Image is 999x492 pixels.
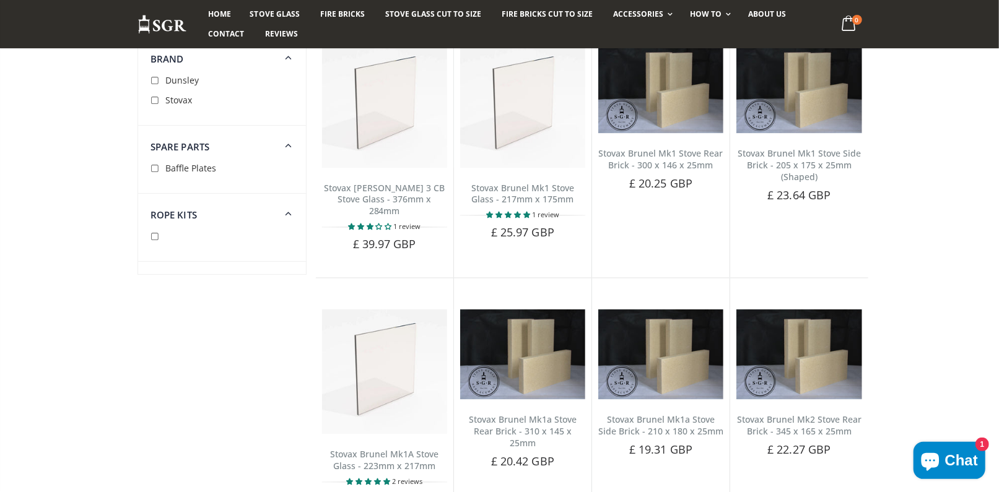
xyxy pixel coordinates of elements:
span: Stove Glass [250,9,300,19]
span: £ 22.27 GBP [767,442,831,457]
span: Fire Bricks Cut To Size [502,9,593,19]
img: Stovax Brunel Mk1 Stove Rear Brick [598,43,723,133]
a: About us [739,4,796,24]
span: £ 25.97 GBP [491,225,554,240]
inbox-online-store-chat: Shopify online store chat [910,442,989,482]
span: Home [209,9,232,19]
span: 1 review [394,222,421,231]
a: Contact [199,24,254,44]
span: Stovax [165,94,192,106]
a: Fire Bricks Cut To Size [492,4,602,24]
span: Accessories [613,9,663,19]
a: Stove Glass [241,4,309,24]
span: £ 39.97 GBP [353,237,416,252]
span: 1 review [532,210,559,220]
span: Baffle Plates [165,162,216,174]
span: 5.00 stars [346,477,392,486]
img: Stovax Brunel Mk1a Stove Side Brick [598,309,723,400]
a: 0 [836,12,862,37]
span: £ 20.42 GBP [491,454,554,469]
a: Stovax [PERSON_NAME] 3 CB Stove Glass - 376mm x 284mm [324,183,445,218]
a: Fire Bricks [311,4,374,24]
span: £ 19.31 GBP [629,442,692,457]
a: Reviews [256,24,307,44]
img: Stovax Brunel Mk1a Stove Rear Brick [460,309,585,400]
a: Home [199,4,241,24]
span: 0 [852,15,862,25]
span: How To [691,9,722,19]
img: Stovax Brunel Mk 3 CB Stove Glass [322,43,447,168]
a: Stovax Brunel Mk1A Stove Glass - 223mm x 217mm [330,449,438,472]
a: Stovax Brunel Mk1 Stove Rear Brick - 300 x 146 x 25mm [599,148,723,171]
img: Stovax Brunel Mk2 Stove Rear Brick [736,309,862,400]
span: £ 20.25 GBP [629,176,692,191]
span: £ 23.64 GBP [767,188,831,203]
img: Stovax Brunel 1A replacement stove glass [322,309,447,434]
a: Stovax Brunel Mk2 Stove Rear Brick - 345 x 165 x 25mm [737,414,862,438]
span: Contact [209,28,245,39]
span: Rope Kits [151,209,197,221]
span: 5.00 stars [486,210,532,220]
a: Stovax Brunel Mk1a Stove Rear Brick - 310 x 145 x 25mm [469,414,577,449]
span: Stove Glass Cut To Size [385,9,481,19]
a: Stovax Brunel Mk1 Stove Glass - 217mm x 175mm [471,183,574,206]
a: Stovax Brunel Mk1 Stove Side Brick - 205 x 175 x 25mm (Shaped) [738,148,861,183]
a: Accessories [604,4,679,24]
span: 2 reviews [392,477,422,486]
img: Stovax Brunel Mk1 Stove Side Brick [736,43,862,133]
span: Fire Bricks [320,9,365,19]
img: Stovax Brunel Mk1 Stove Glass [460,43,585,168]
a: How To [681,4,738,24]
span: 3.00 stars [348,222,394,231]
span: Reviews [265,28,298,39]
span: About us [749,9,787,19]
img: Stove Glass Replacement [137,14,187,35]
span: Brand [151,53,184,65]
a: Stove Glass Cut To Size [376,4,491,24]
span: Dunsley [165,74,199,86]
a: Stovax Brunel Mk1a Stove Side Brick - 210 x 180 x 25mm [598,414,723,438]
span: Spare Parts [151,140,210,153]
